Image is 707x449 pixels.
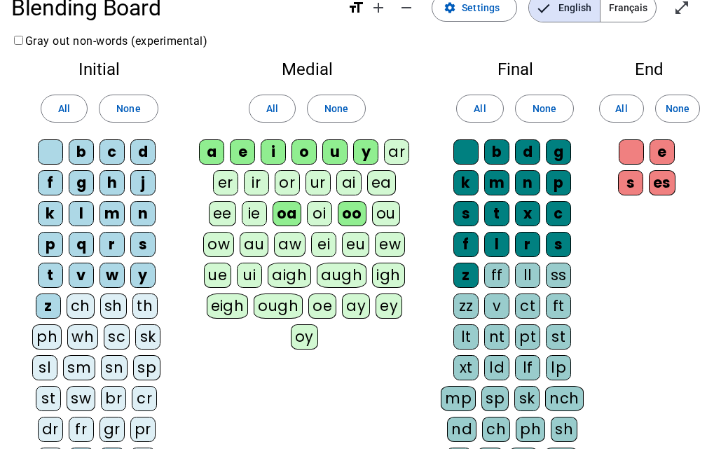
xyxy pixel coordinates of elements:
[342,293,370,319] div: ay
[14,36,23,45] input: Gray out non-words (experimental)
[132,293,158,319] div: th
[203,232,234,257] div: ow
[69,201,94,226] div: l
[38,263,63,288] div: t
[484,201,509,226] div: t
[650,139,675,165] div: e
[199,61,416,78] h2: Medial
[474,100,486,117] span: All
[484,139,509,165] div: b
[11,34,207,48] label: Gray out non-words (experimental)
[515,139,540,165] div: d
[130,417,156,442] div: pr
[615,100,627,117] span: All
[307,95,366,123] button: None
[36,293,61,319] div: z
[63,355,95,380] div: sm
[99,232,125,257] div: r
[213,170,238,195] div: er
[372,201,400,226] div: ou
[515,201,540,226] div: x
[342,232,369,257] div: eu
[291,324,318,350] div: oy
[444,1,456,14] mat-icon: settings
[666,100,689,117] span: None
[22,61,177,78] h2: Initial
[481,386,509,411] div: sp
[308,293,336,319] div: oe
[453,232,479,257] div: f
[484,293,509,319] div: v
[515,170,540,195] div: n
[484,355,509,380] div: ld
[324,100,348,117] span: None
[99,201,125,226] div: m
[338,201,366,226] div: oo
[209,201,236,226] div: ee
[101,355,128,380] div: sn
[546,355,571,380] div: lp
[317,263,366,288] div: augh
[291,139,317,165] div: o
[99,139,125,165] div: c
[484,324,509,350] div: nt
[546,170,571,195] div: p
[99,263,125,288] div: w
[135,324,160,350] div: sk
[311,232,336,257] div: ei
[254,293,303,319] div: ough
[133,355,160,380] div: sp
[207,293,249,319] div: eigh
[67,293,95,319] div: ch
[274,232,306,257] div: aw
[130,232,156,257] div: s
[99,170,125,195] div: h
[273,201,301,226] div: oa
[453,324,479,350] div: lt
[261,139,286,165] div: i
[116,100,140,117] span: None
[69,170,94,195] div: g
[67,386,95,411] div: sw
[484,170,509,195] div: m
[32,355,57,380] div: sl
[69,263,94,288] div: v
[244,170,269,195] div: ir
[204,263,231,288] div: ue
[546,324,571,350] div: st
[484,232,509,257] div: l
[655,95,700,123] button: None
[100,293,127,319] div: sh
[32,324,62,350] div: ph
[69,232,94,257] div: q
[453,170,479,195] div: k
[384,139,409,165] div: ar
[132,386,157,411] div: cr
[130,263,156,288] div: y
[99,417,125,442] div: gr
[649,170,675,195] div: es
[67,324,98,350] div: wh
[453,263,479,288] div: z
[266,100,278,117] span: All
[515,355,540,380] div: lf
[268,263,311,288] div: aigh
[615,61,685,78] h2: End
[438,61,592,78] h2: Final
[199,139,224,165] div: a
[249,95,296,123] button: All
[99,95,158,123] button: None
[453,201,479,226] div: s
[240,232,268,257] div: au
[242,201,267,226] div: ie
[546,293,571,319] div: ft
[58,100,70,117] span: All
[130,170,156,195] div: j
[353,139,378,165] div: y
[484,263,509,288] div: ff
[599,95,644,123] button: All
[546,232,571,257] div: s
[367,170,396,195] div: ea
[36,386,61,411] div: st
[441,386,476,411] div: mp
